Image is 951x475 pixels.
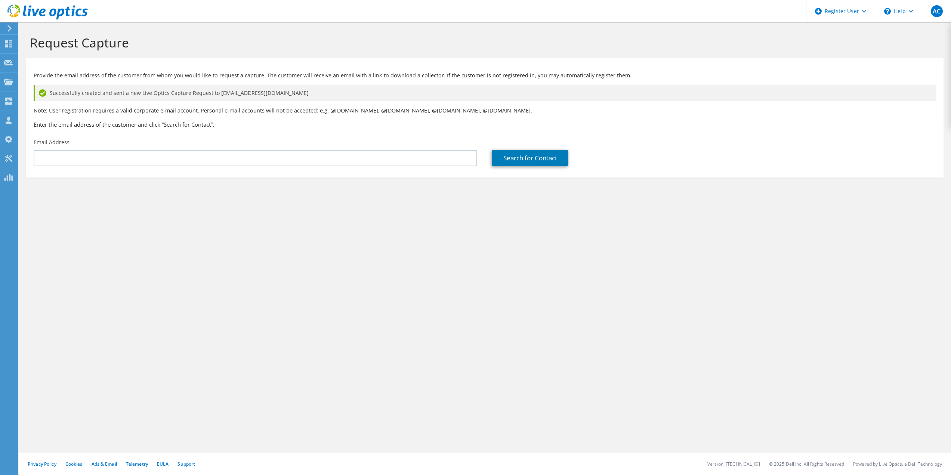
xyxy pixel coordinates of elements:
[34,120,936,129] h3: Enter the email address of the customer and click “Search for Contact”.
[707,461,760,467] li: Version: [TECHNICAL_ID]
[28,461,56,467] a: Privacy Policy
[884,8,891,15] svg: \n
[492,150,568,166] a: Search for Contact
[34,71,936,80] p: Provide the email address of the customer from whom you would like to request a capture. The cust...
[50,89,309,97] span: Successfully created and sent a new Live Optics Capture Request to [EMAIL_ADDRESS][DOMAIN_NAME]
[92,461,117,467] a: Ads & Email
[30,35,936,50] h1: Request Capture
[34,139,70,146] label: Email Address
[853,461,942,467] li: Powered by Live Optics, a Dell Technology
[65,461,83,467] a: Cookies
[157,461,169,467] a: EULA
[177,461,195,467] a: Support
[126,461,148,467] a: Telemetry
[769,461,844,467] li: © 2025 Dell Inc. All Rights Reserved
[34,107,936,115] p: Note: User registration requires a valid corporate e-mail account. Personal e-mail accounts will ...
[931,5,943,17] span: AC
